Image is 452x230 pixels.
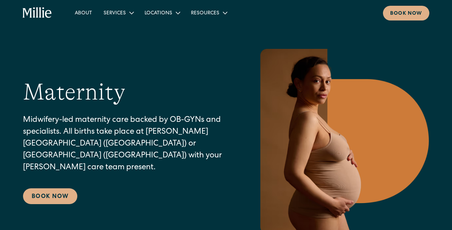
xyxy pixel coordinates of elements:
[98,7,139,19] div: Services
[23,115,228,174] p: Midwifery-led maternity care backed by OB-GYNs and specialists. All births take place at [PERSON_...
[185,7,232,19] div: Resources
[23,78,125,106] h1: Maternity
[383,6,429,20] a: Book now
[23,188,77,204] a: Book Now
[145,10,172,17] div: Locations
[390,10,422,18] div: Book now
[23,7,52,19] a: home
[191,10,219,17] div: Resources
[69,7,98,19] a: About
[139,7,185,19] div: Locations
[104,10,126,17] div: Services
